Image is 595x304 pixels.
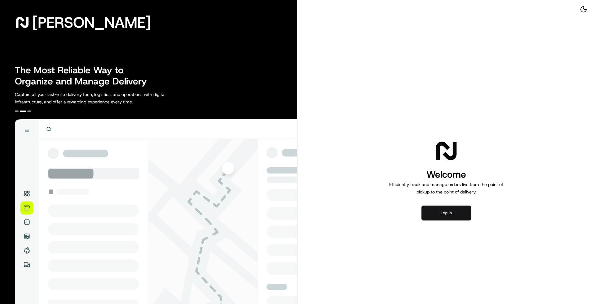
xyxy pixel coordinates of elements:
[32,16,151,29] span: [PERSON_NAME]
[387,181,506,196] p: Efficiently track and manage orders live from the point of pickup to the point of delivery.
[421,206,471,220] button: Log in
[15,65,154,87] h2: The Most Reliable Way to Organize and Manage Delivery
[387,168,506,181] h1: Welcome
[15,91,193,106] p: Capture all your last-mile delivery tech, logistics, and operations with digital infrastructure, ...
